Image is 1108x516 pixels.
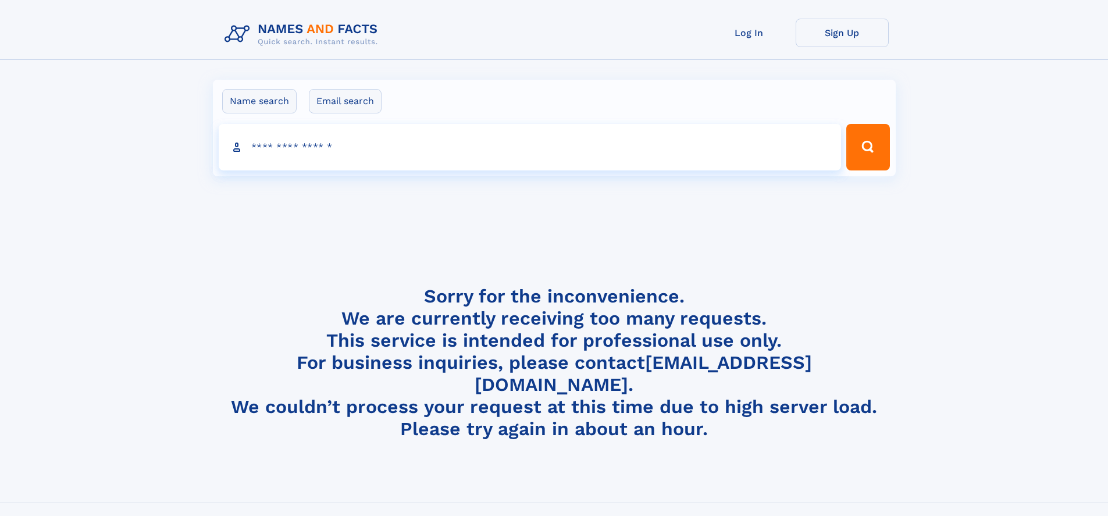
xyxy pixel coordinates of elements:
[220,19,387,50] img: Logo Names and Facts
[219,124,842,170] input: search input
[222,89,297,113] label: Name search
[846,124,889,170] button: Search Button
[703,19,796,47] a: Log In
[220,285,889,440] h4: Sorry for the inconvenience. We are currently receiving too many requests. This service is intend...
[309,89,382,113] label: Email search
[475,351,812,396] a: [EMAIL_ADDRESS][DOMAIN_NAME]
[796,19,889,47] a: Sign Up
